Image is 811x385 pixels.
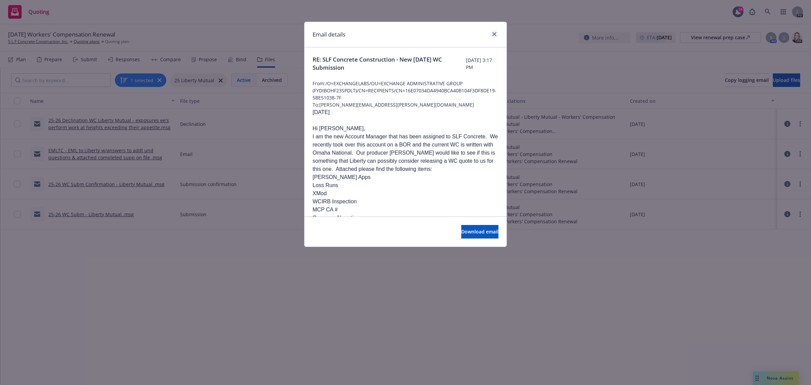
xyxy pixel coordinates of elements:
h1: Email details [313,30,345,39]
p: [DATE] [313,108,498,116]
a: close [490,30,498,38]
span: From: /O=EXCHANGELABS/OU=EXCHANGE ADMINISTRATIVE GROUP (FYDIBOHF23SPDLT)/CN=RECIPIENTS/CN=16E0703... [313,80,498,101]
p: Hi [PERSON_NAME], [313,124,498,133]
span: Download email [461,228,498,235]
li: Loss Runs [313,181,498,189]
li: WCIRB Inspection [313,198,498,206]
span: To: [PERSON_NAME][EMAIL_ADDRESS][PERSON_NAME][DOMAIN_NAME] [313,101,498,108]
p: I am the new Account Manager that has been assigned to SLF Concrete. We recently took over this a... [313,133,498,173]
li: XMod [313,189,498,198]
li: [PERSON_NAME] Apps [313,173,498,181]
li: MCP CA # [313,206,498,214]
span: [DATE] 3:17 PM [466,56,498,71]
button: Download email [461,225,498,239]
span: RE: SLF Concrete Construction - New [DATE] WC Submission [313,55,466,72]
li: Company Narrative [313,214,498,222]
